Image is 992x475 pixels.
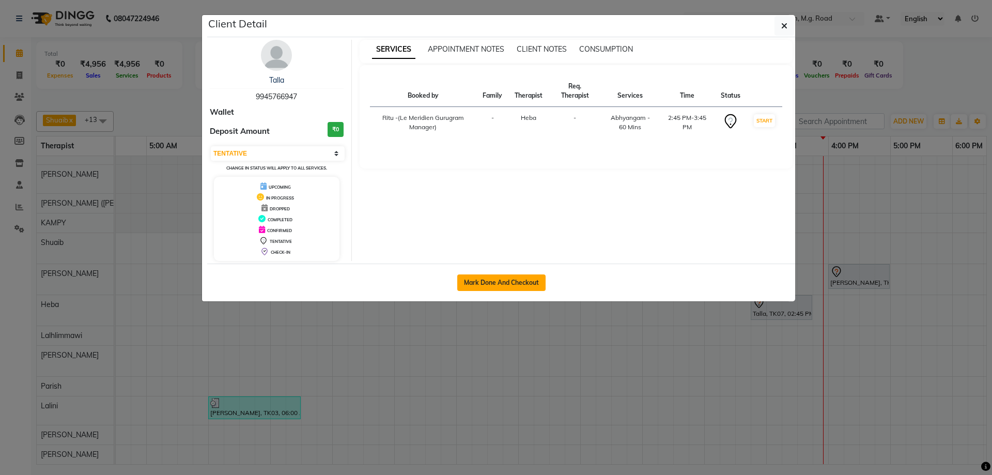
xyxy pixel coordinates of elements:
[210,126,270,137] span: Deposit Amount
[370,75,477,107] th: Booked by
[476,75,508,107] th: Family
[754,114,775,127] button: START
[508,75,549,107] th: Therapist
[269,185,291,190] span: UPCOMING
[660,75,715,107] th: Time
[476,107,508,139] td: -
[370,107,477,139] td: Ritu -(Le Meridien Gurugram Manager)
[268,217,292,222] span: COMPLETED
[208,16,267,32] h5: Client Detail
[715,75,747,107] th: Status
[517,44,567,54] span: CLIENT NOTES
[270,206,290,211] span: DROPPED
[521,114,536,121] span: Heba
[271,250,290,255] span: CHECK-IN
[579,44,633,54] span: CONSUMPTION
[601,75,660,107] th: Services
[328,122,344,137] h3: ₹0
[428,44,504,54] span: APPOINTMENT NOTES
[270,239,292,244] span: TENTATIVE
[549,75,600,107] th: Req. Therapist
[457,274,546,291] button: Mark Done And Checkout
[660,107,715,139] td: 2:45 PM-3:45 PM
[267,228,292,233] span: CONFIRMED
[226,165,327,171] small: Change in status will apply to all services.
[549,107,600,139] td: -
[607,113,654,132] div: Abhyangam - 60 Mins
[256,92,297,101] span: 9945766947
[372,40,415,59] span: SERVICES
[261,40,292,71] img: avatar
[269,75,284,85] a: Talla
[266,195,294,201] span: IN PROGRESS
[210,106,234,118] span: Wallet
